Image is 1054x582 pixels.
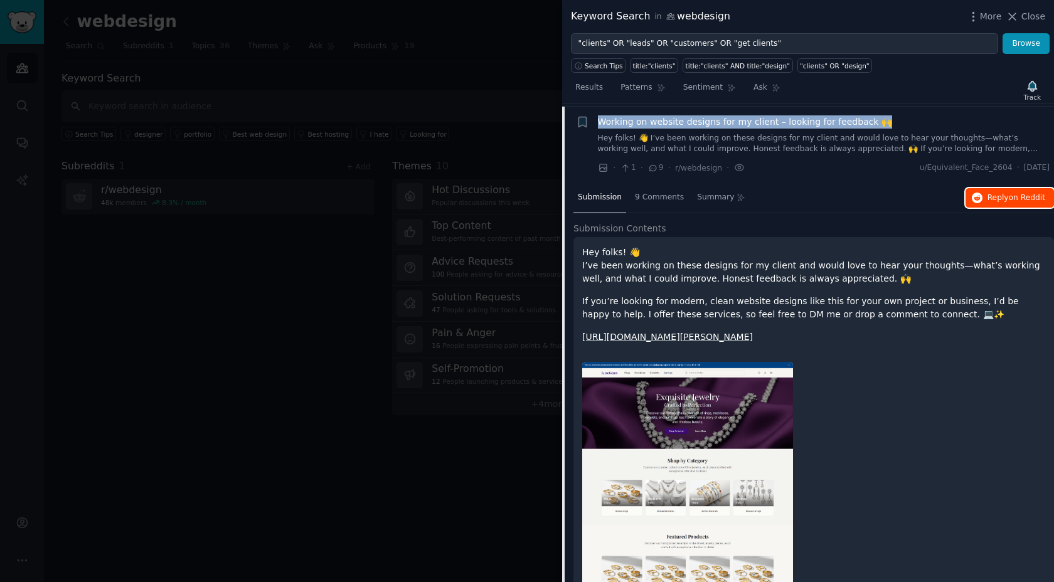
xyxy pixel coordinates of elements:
span: Submission [578,192,622,203]
span: 9 Comments [635,192,684,203]
span: Close [1021,10,1045,23]
button: More [967,10,1002,23]
a: "clients" OR "design" [797,58,873,73]
span: u/Equivalent_Face_2604 [920,162,1013,174]
span: Ask [753,82,767,93]
span: Summary [697,192,734,203]
p: Hey folks! 👋 I’ve been working on these designs for my client and would love to hear your thought... [582,246,1045,285]
button: Browse [1003,33,1050,55]
a: [URL][DOMAIN_NAME][PERSON_NAME] [582,332,753,342]
a: Working on website designs for my client – looking for feedback 🙌 [598,115,892,129]
a: Results [571,78,607,103]
span: · [613,161,615,174]
span: Reply [987,193,1045,204]
span: · [1017,162,1019,174]
div: Keyword Search webdesign [571,9,730,24]
span: · [727,161,729,174]
div: "clients" OR "design" [800,61,870,70]
span: Search Tips [585,61,623,70]
a: Ask [749,78,785,103]
div: title:"clients" [633,61,676,70]
span: on Reddit [1009,193,1045,202]
span: 9 [647,162,663,174]
button: Replyon Reddit [966,188,1054,208]
p: If you’re looking for modern, clean website designs like this for your own project or business, I... [582,295,1045,321]
a: title:"clients" AND title:"design" [683,58,792,73]
span: Patterns [620,82,652,93]
div: Track [1024,93,1041,102]
span: [DATE] [1024,162,1050,174]
a: title:"clients" [630,58,678,73]
button: Search Tips [571,58,625,73]
input: Try a keyword related to your business [571,33,998,55]
a: Patterns [616,78,669,103]
span: 1 [620,162,636,174]
span: · [641,161,643,174]
span: Results [575,82,603,93]
div: title:"clients" AND title:"design" [686,61,790,70]
span: r/webdesign [675,164,722,172]
span: Submission Contents [573,222,666,235]
button: Track [1019,77,1045,103]
a: Hey folks! 👋 I’ve been working on these designs for my client and would love to hear your thought... [598,133,1050,155]
span: in [654,11,661,23]
span: Sentiment [683,82,723,93]
a: Sentiment [679,78,740,103]
span: More [980,10,1002,23]
span: · [668,161,671,174]
button: Close [1006,10,1045,23]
